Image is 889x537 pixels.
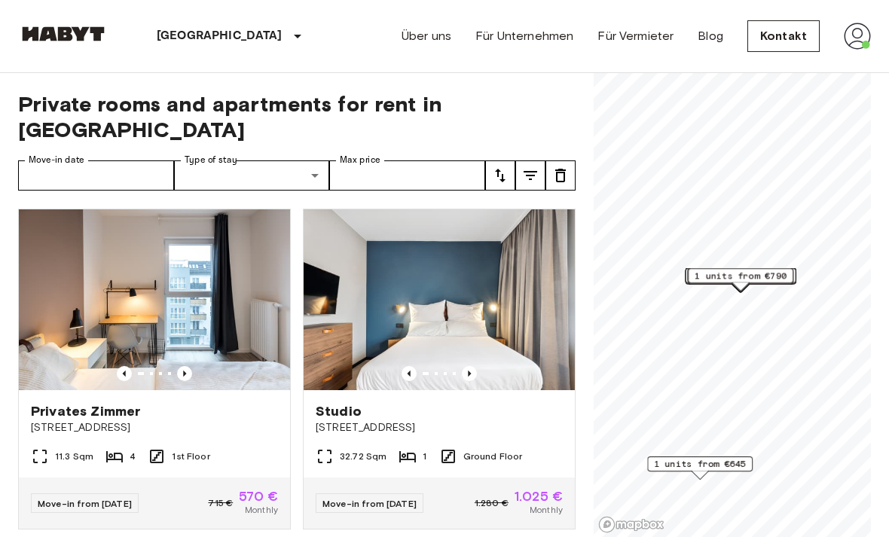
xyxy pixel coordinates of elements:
div: Map marker [647,456,753,480]
img: Marketing picture of unit DE-01-12-003-01Q [19,209,290,390]
span: Monthly [245,503,278,517]
a: Marketing picture of unit DE-01-481-006-01Previous imagePrevious imageStudio[STREET_ADDRESS]32.72... [303,209,576,529]
a: Über uns [402,27,451,45]
button: Previous image [177,366,192,381]
button: Previous image [402,366,417,381]
span: 1 units from €645 [654,457,746,471]
a: Kontakt [747,20,820,52]
span: Move-in from [DATE] [38,498,132,509]
button: Previous image [462,366,477,381]
button: tune [485,160,515,191]
span: 11.3 Sqm [55,450,93,463]
a: Mapbox logo [598,516,664,533]
a: Marketing picture of unit DE-01-12-003-01QPrevious imagePrevious imagePrivates Zimmer[STREET_ADDR... [18,209,291,529]
span: 1.280 € [475,496,509,510]
div: Map marker [688,268,793,291]
span: Privates Zimmer [31,402,140,420]
span: Move-in from [DATE] [322,498,417,509]
div: Map marker [686,268,796,291]
a: Für Vermieter [597,27,674,45]
label: Max price [340,154,380,166]
label: Move-in date [29,154,84,166]
span: 1st Floor [172,450,209,463]
p: [GEOGRAPHIC_DATA] [157,27,283,45]
span: 1 units from €790 [695,269,787,282]
button: Previous image [117,366,132,381]
span: Private rooms and apartments for rent in [GEOGRAPHIC_DATA] [18,91,576,142]
img: avatar [844,23,871,50]
span: 32.72 Sqm [340,450,386,463]
button: tune [545,160,576,191]
span: Ground Floor [463,450,523,463]
a: Blog [698,27,723,45]
span: [STREET_ADDRESS] [316,420,563,435]
span: Monthly [530,503,563,517]
img: Marketing picture of unit DE-01-481-006-01 [304,209,575,390]
span: 570 € [239,490,278,503]
span: Studio [316,402,362,420]
span: 4 [130,450,136,463]
img: Habyt [18,26,108,41]
a: Für Unternehmen [475,27,573,45]
label: Type of stay [185,154,237,166]
span: 1.025 € [515,490,563,503]
span: 715 € [208,496,233,510]
input: Choose date [18,160,174,191]
span: [STREET_ADDRESS] [31,420,278,435]
button: tune [515,160,545,191]
span: 1 [423,450,426,463]
div: Map marker [687,268,793,291]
